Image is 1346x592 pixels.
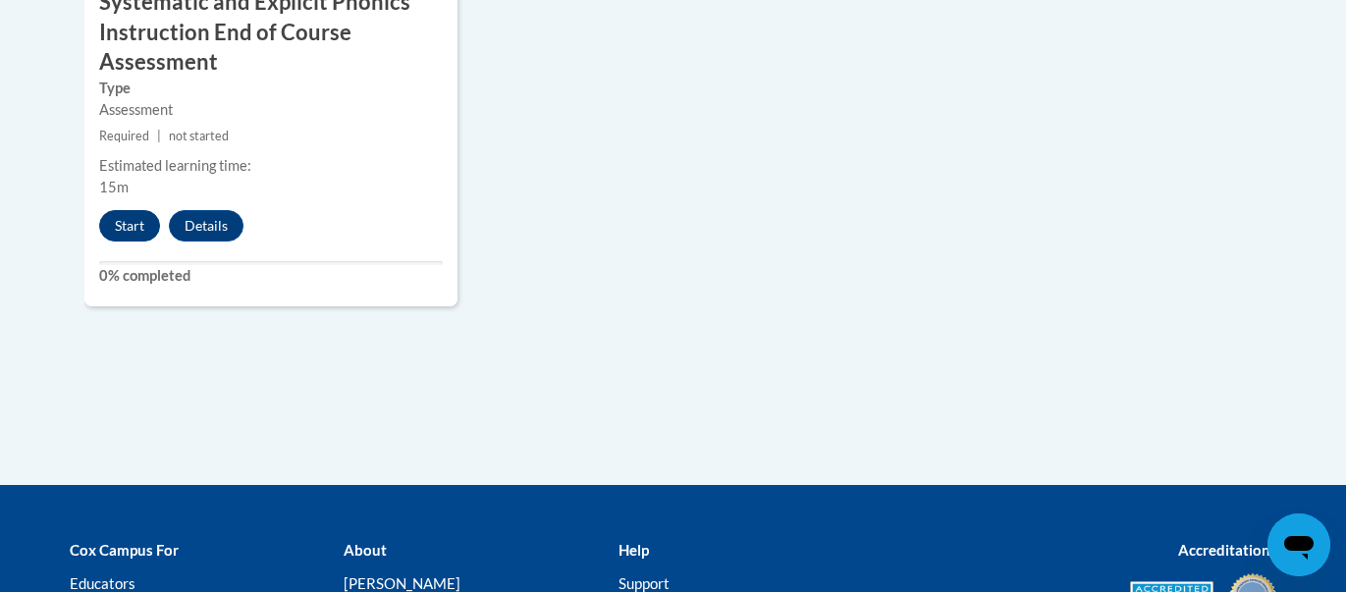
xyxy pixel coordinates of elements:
iframe: Button to launch messaging window [1267,513,1330,576]
b: About [344,541,387,559]
a: Educators [70,574,135,592]
b: Cox Campus For [70,541,179,559]
span: not started [169,129,229,143]
div: Assessment [99,99,443,121]
b: Help [619,541,649,559]
span: Required [99,129,149,143]
span: | [157,129,161,143]
label: 0% completed [99,265,443,287]
span: 15m [99,179,129,195]
button: Details [169,210,243,242]
a: Support [619,574,670,592]
div: Estimated learning time: [99,155,443,177]
button: Start [99,210,160,242]
b: Accreditations [1178,541,1277,559]
label: Type [99,78,443,99]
